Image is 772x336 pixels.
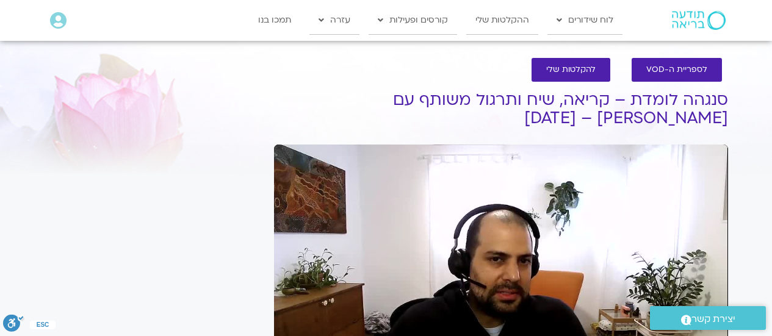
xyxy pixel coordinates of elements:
[672,11,726,29] img: תודעה בריאה
[691,311,735,327] span: יצירת קשר
[309,6,359,34] a: עזרה
[369,6,457,34] a: קורסים ופעילות
[249,6,300,34] a: תמכו בנו
[650,306,766,330] a: יצירת קשר
[632,58,722,82] a: לספריית ה-VOD
[546,65,596,74] span: להקלטות שלי
[274,91,728,127] h1: סנגהה לומדת – קריאה, שיח ותרגול משותף עם [PERSON_NAME] – [DATE]
[532,58,610,82] a: להקלטות שלי
[646,65,707,74] span: לספריית ה-VOD
[547,6,622,34] a: לוח שידורים
[466,6,538,34] a: ההקלטות שלי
